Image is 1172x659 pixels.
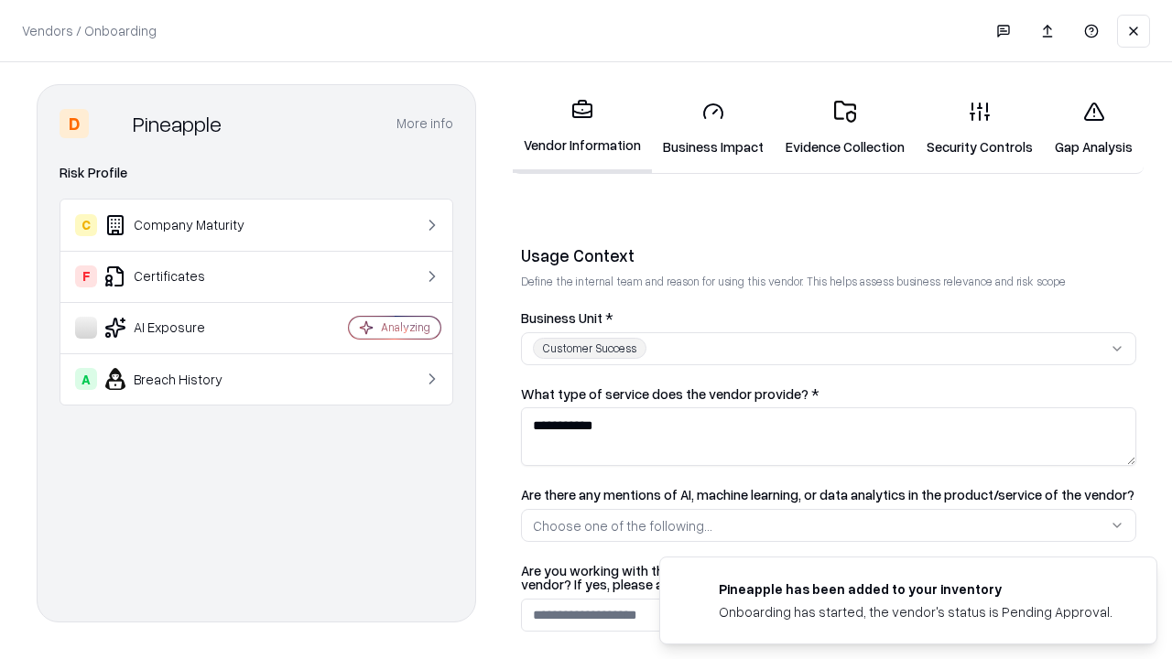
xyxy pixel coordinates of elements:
button: Choose one of the following... [521,509,1136,542]
label: What type of service does the vendor provide? * [521,387,1136,401]
div: Pineapple [133,109,222,138]
div: Risk Profile [60,162,453,184]
p: Vendors / Onboarding [22,21,157,40]
label: Are there any mentions of AI, machine learning, or data analytics in the product/service of the v... [521,488,1136,502]
a: Security Controls [916,86,1044,171]
button: Customer Success [521,332,1136,365]
div: Customer Success [533,338,646,359]
div: Company Maturity [75,214,294,236]
div: D [60,109,89,138]
p: Define the internal team and reason for using this vendor. This helps assess business relevance a... [521,274,1136,289]
button: More info [396,107,453,140]
a: Gap Analysis [1044,86,1144,171]
div: Certificates [75,265,294,287]
div: Breach History [75,368,294,390]
div: Analyzing [381,319,430,335]
div: AI Exposure [75,317,294,339]
img: pineappleenergy.com [682,579,704,601]
div: C [75,214,97,236]
div: Onboarding has started, the vendor's status is Pending Approval. [719,602,1112,621]
div: Pineapple has been added to your inventory [719,579,1112,599]
div: F [75,265,97,287]
img: Pineapple [96,109,125,138]
div: Choose one of the following... [533,516,712,535]
label: Business Unit * [521,311,1136,325]
a: Business Impact [652,86,775,171]
div: Usage Context [521,244,1136,266]
label: Are you working with the Bausch and Lomb procurement/legal to get the contract in place with the ... [521,564,1136,591]
a: Evidence Collection [775,86,916,171]
a: Vendor Information [513,84,652,173]
div: A [75,368,97,390]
